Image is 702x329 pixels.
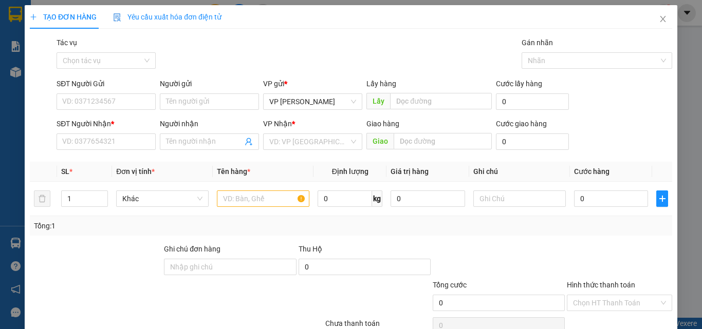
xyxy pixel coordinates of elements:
[34,190,50,207] button: delete
[366,93,390,109] span: Lấy
[263,78,362,89] div: VP gửi
[366,133,394,149] span: Giao
[57,38,77,47] label: Tác vụ
[4,27,66,47] strong: Gửi:
[70,76,75,86] span: 2
[269,94,356,109] span: VP Phan Rang
[298,245,322,253] span: Thu Hộ
[30,13,37,21] span: plus
[366,120,399,128] span: Giao hàng
[366,80,396,88] span: Lấy hàng
[495,120,546,128] label: Cước giao hàng
[217,190,309,207] input: VD: Bàn, Ghế
[217,167,250,176] span: Tên hàng
[30,13,97,21] span: TẠO ĐƠN HÀNG
[116,167,155,176] span: Đơn vị tính
[122,191,202,206] span: Khác
[113,13,121,22] img: icon
[567,281,635,289] label: Hình thức thanh toán
[391,167,429,176] span: Giá trị hàng
[4,48,50,58] span: 0335802959
[390,93,491,109] input: Dọc đường
[71,48,117,58] span: 0335802959
[649,5,677,34] button: Close
[372,190,382,207] span: kg
[659,15,667,23] span: close
[57,118,156,129] div: SĐT Người Nhận
[391,190,465,207] input: 0
[96,65,150,75] p: Cước hàng
[160,118,259,129] div: Người nhận
[656,190,668,207] button: plus
[61,167,69,176] span: SL
[574,167,609,176] span: Cước hàng
[71,27,150,47] strong: Nhận:
[245,138,253,146] span: user-add
[164,245,220,253] label: Ghi chú đơn hàng
[4,27,66,47] span: VP [PERSON_NAME]
[160,78,259,89] div: Người gửi
[17,76,35,86] span: MÓN
[112,76,135,86] span: 70000
[469,162,570,182] th: Ghi chú
[50,65,95,75] p: Số lượng
[113,13,221,21] span: Yêu cầu xuất hóa đơn điện tử
[473,190,566,207] input: Ghi Chú
[495,133,569,150] input: Cước giao hàng
[34,220,272,231] div: Tổng: 1
[164,259,296,275] input: Ghi chú đơn hàng
[495,80,542,88] label: Cước lấy hàng
[71,27,150,47] span: VP 23/10 [GEOGRAPHIC_DATA]
[433,281,467,289] span: Tổng cước
[57,78,156,89] div: SĐT Người Gửi
[331,167,368,176] span: Định lượng
[394,133,491,149] input: Dọc đường
[263,120,292,128] span: VP Nhận
[495,93,569,110] input: Cước lấy hàng
[34,6,119,20] strong: Nhà xe Đức lộc
[522,38,553,47] label: Gán nhãn
[4,65,49,75] p: Tên hàng
[657,195,668,203] span: plus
